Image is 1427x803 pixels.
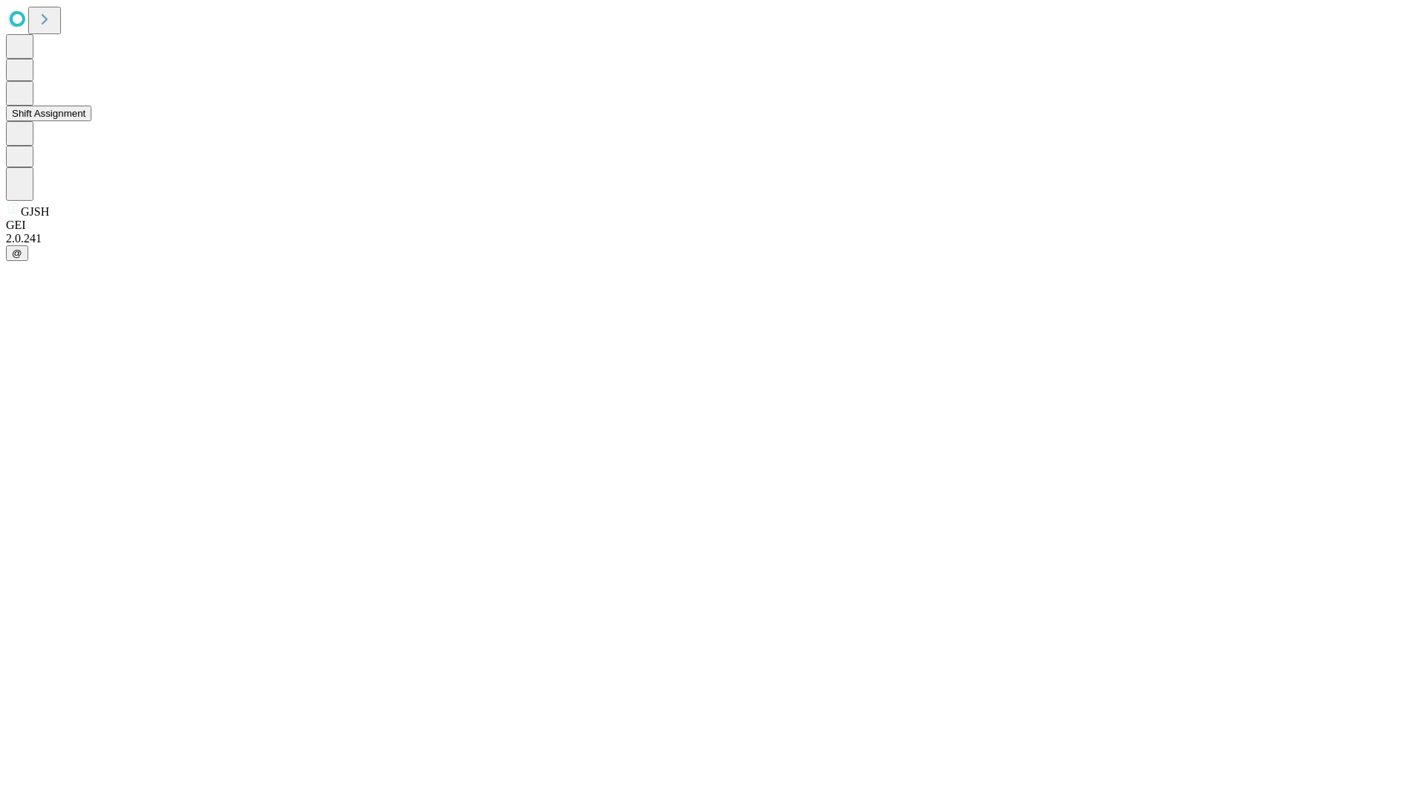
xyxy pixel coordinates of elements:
span: @ [12,248,22,259]
span: GJSH [21,205,49,218]
button: Shift Assignment [6,106,91,121]
button: @ [6,245,28,261]
div: GEI [6,219,1421,232]
div: 2.0.241 [6,232,1421,245]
